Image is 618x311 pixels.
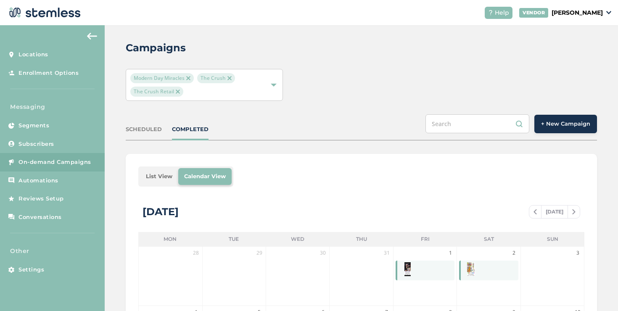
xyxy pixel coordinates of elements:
[495,8,509,17] span: Help
[18,158,91,166] span: On-demand Campaigns
[130,73,194,83] span: Modern Day Miracles
[18,69,79,77] span: Enrollment Options
[126,40,186,55] h2: Campaigns
[70,190,87,207] img: glitter-stars-b7820f95.gif
[18,50,48,59] span: Locations
[534,115,597,133] button: + New Campaign
[519,8,548,18] div: VENDOR
[87,33,97,40] img: icon-arrow-back-accent-c549486e.svg
[197,73,235,83] span: The Crush
[18,177,58,185] span: Automations
[541,120,590,128] span: + New Campaign
[425,114,529,133] input: Search
[178,168,232,185] li: Calendar View
[186,76,190,80] img: icon-close-accent-8a337256.svg
[18,266,44,274] span: Settings
[176,90,180,94] img: icon-close-accent-8a337256.svg
[140,168,178,185] li: List View
[488,10,493,15] img: icon-help-white-03924b79.svg
[606,11,611,14] img: icon_down-arrow-small-66adaf34.svg
[576,271,618,311] iframe: Chat Widget
[18,121,49,130] span: Segments
[130,87,183,97] span: The Crush Retail
[552,8,603,17] p: [PERSON_NAME]
[7,4,81,21] img: logo-dark-0685b13c.svg
[172,125,209,134] div: COMPLETED
[126,125,162,134] div: SCHEDULED
[227,76,232,80] img: icon-close-accent-8a337256.svg
[18,195,64,203] span: Reviews Setup
[18,213,62,221] span: Conversations
[18,140,54,148] span: Subscribers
